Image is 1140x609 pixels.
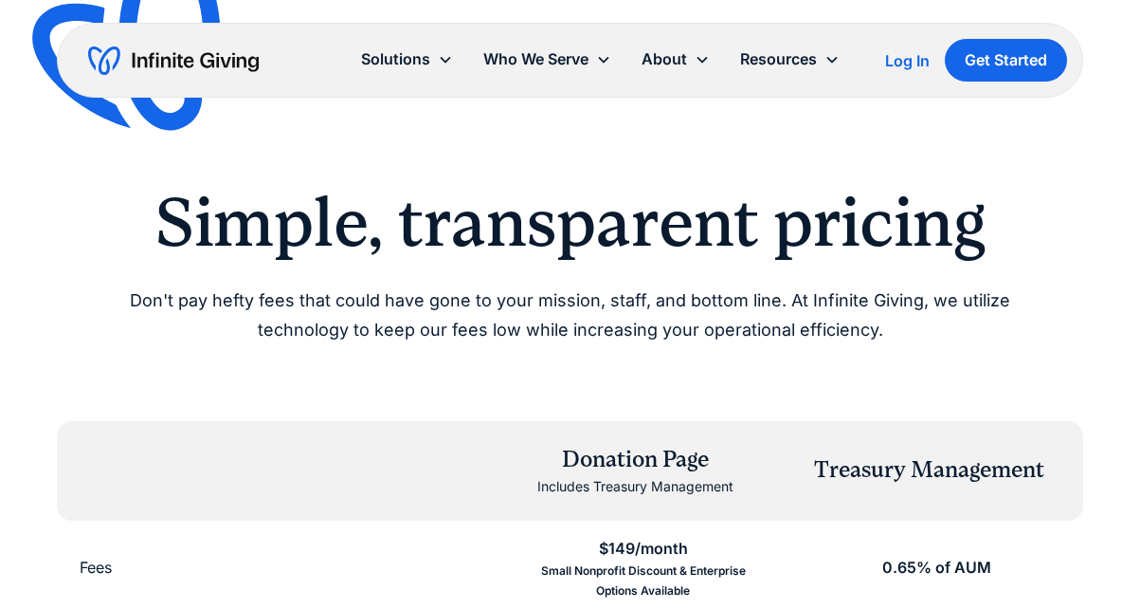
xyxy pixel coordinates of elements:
div: Solutions [361,46,430,72]
div: Includes Treasury Management [537,475,733,498]
div: About [642,46,687,72]
p: Don't pay hefty fees that could have gone to your mission, staff, and bottom line. At Infinite Gi... [85,286,1056,344]
a: Log In [885,49,930,72]
div: Small Nonprofit Discount & Enterprise Options Available [519,562,767,600]
div: Who We Serve [483,46,588,72]
div: Resources [740,46,817,72]
div: Donation Page [537,444,733,476]
div: Log In [885,53,930,68]
div: 0.65% of AUM [882,555,991,581]
div: Fees [80,555,112,581]
a: Get Started [945,39,1067,82]
h2: Simple, transparent pricing [85,182,1056,264]
div: Treasury Management [814,454,1044,487]
div: $149/month [599,536,688,562]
